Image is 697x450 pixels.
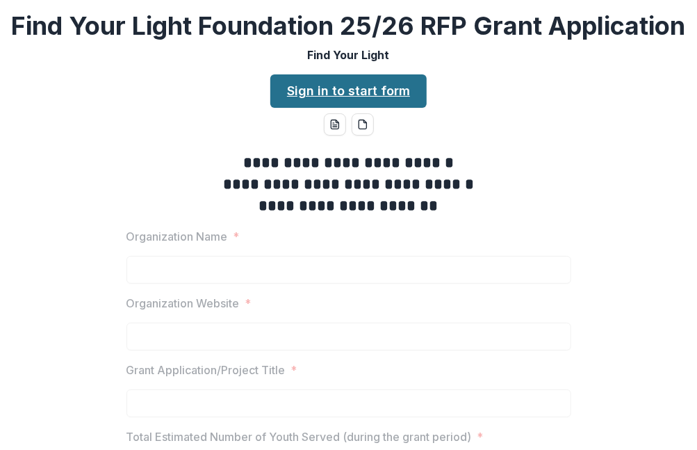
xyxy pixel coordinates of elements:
[126,428,472,445] p: Total Estimated Number of Youth Served (during the grant period)
[308,47,390,63] p: Find Your Light
[126,362,286,378] p: Grant Application/Project Title
[352,113,374,136] button: pdf-download
[324,113,346,136] button: word-download
[12,11,686,41] h2: Find Your Light Foundation 25/26 RFP Grant Application
[126,295,240,312] p: Organization Website
[126,228,228,245] p: Organization Name
[270,74,427,108] a: Sign in to start form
